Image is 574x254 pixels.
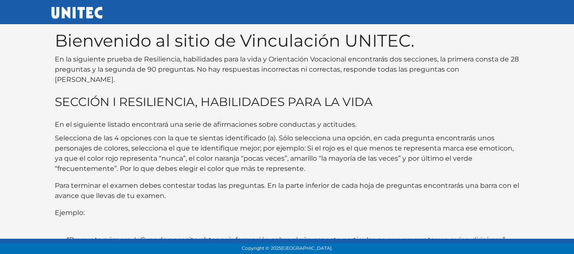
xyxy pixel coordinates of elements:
[55,54,520,85] p: En la siguiente prueba de Resiliencia, habilidades para la vida y Orientación Vocacional encontra...
[55,208,520,218] p: Ejemplo:
[55,181,520,201] p: Para terminar el examen debes contestar todas las preguntas. En la parte inferior de cada hoja de...
[55,95,520,109] h3: SECCIÓN I RESILIENCIA, HABILIDADES PARA LA VIDA
[55,133,520,174] p: Selecciona de las 4 opciones con la que te sientas identificado (a). Sólo selecciona una opción, ...
[51,7,102,19] img: UNITEC
[55,120,520,130] p: En el siguiente listado encontrará una serie de afirmaciones sobre conductas y actitudes.
[281,246,332,251] span: [GEOGRAPHIC_DATA].
[55,31,520,51] h1: Bienvenido al sitio de Vinculación UNITEC.
[67,235,505,245] label: “Pregunta número 4: Cuando necesito obtener información sobre algún aspecto particular, se que pr...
